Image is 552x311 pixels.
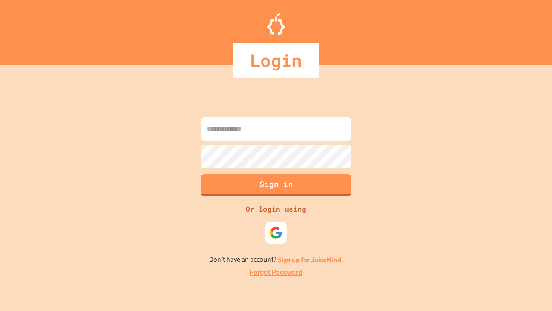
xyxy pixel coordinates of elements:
[278,255,343,264] a: Sign up for JuiceMind.
[201,174,351,196] button: Sign in
[209,254,343,265] p: Don't have an account?
[233,43,319,78] div: Login
[270,226,282,239] img: google-icon.svg
[250,267,302,278] a: Forgot Password
[241,204,310,214] div: Or login using
[267,13,285,35] img: Logo.svg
